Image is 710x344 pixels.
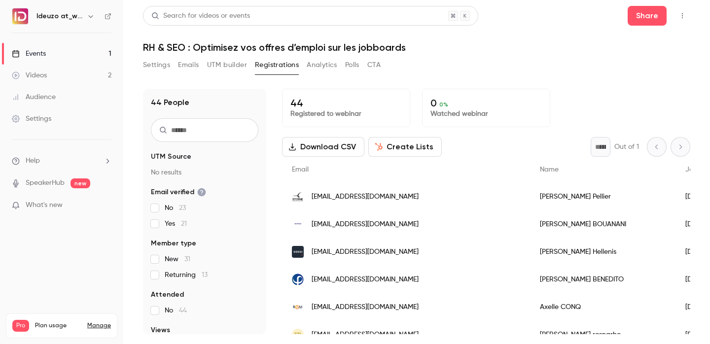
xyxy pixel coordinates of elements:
[345,57,359,73] button: Polls
[12,320,29,332] span: Pro
[307,57,337,73] button: Analytics
[439,101,448,108] span: 0 %
[12,156,111,166] li: help-dropdown-opener
[312,247,419,257] span: [EMAIL_ADDRESS][DOMAIN_NAME]
[530,293,675,321] div: Axelle CONQ
[165,254,190,264] span: New
[530,266,675,293] div: [PERSON_NAME] BENEDITO
[151,97,189,108] h1: 44 People
[12,114,51,124] div: Settings
[12,70,47,80] div: Videos
[614,142,639,152] p: Out of 1
[179,205,186,211] span: 23
[26,178,65,188] a: SpeakerHub
[628,6,667,26] button: Share
[530,183,675,210] div: [PERSON_NAME] Pellier
[151,168,258,177] p: No results
[292,218,304,230] img: ios-france.fr
[35,322,81,330] span: Plan usage
[207,57,247,73] button: UTM builder
[290,109,402,119] p: Registered to webinar
[143,57,170,73] button: Settings
[312,219,419,230] span: [EMAIL_ADDRESS][DOMAIN_NAME]
[165,306,187,315] span: No
[151,187,206,197] span: Email verified
[36,11,83,21] h6: Ideuzo at_work
[430,97,542,109] p: 0
[165,203,186,213] span: No
[530,238,675,266] div: [PERSON_NAME] Hellenis
[165,270,208,280] span: Returning
[292,166,309,173] span: Email
[530,210,675,238] div: [PERSON_NAME] BOUANANI
[368,137,442,157] button: Create Lists
[12,92,56,102] div: Audience
[292,246,304,258] img: verdi.fr
[12,8,28,24] img: Ideuzo at_work
[430,109,542,119] p: Watched webinar
[87,322,111,330] a: Manage
[26,200,63,210] span: What's new
[292,191,304,203] img: sterne-group.com
[26,156,40,166] span: Help
[292,274,304,285] img: phi-rh.fr
[184,256,190,263] span: 31
[312,275,419,285] span: [EMAIL_ADDRESS][DOMAIN_NAME]
[202,272,208,278] span: 13
[367,57,381,73] button: CTA
[178,57,199,73] button: Emails
[294,330,301,339] span: er
[151,239,196,248] span: Member type
[71,178,90,188] span: new
[151,290,184,300] span: Attended
[292,301,304,313] img: groupe-bam.fr
[312,192,419,202] span: [EMAIL_ADDRESS][DOMAIN_NAME]
[290,97,402,109] p: 44
[12,49,46,59] div: Events
[181,220,187,227] span: 21
[282,137,364,157] button: Download CSV
[100,201,111,210] iframe: Noticeable Trigger
[312,302,419,312] span: [EMAIL_ADDRESS][DOMAIN_NAME]
[151,11,250,21] div: Search for videos or events
[151,325,170,335] span: Views
[312,330,419,340] span: [EMAIL_ADDRESS][DOMAIN_NAME]
[255,57,299,73] button: Registrations
[179,307,187,314] span: 44
[151,152,191,162] span: UTM Source
[540,166,559,173] span: Name
[143,41,690,53] h1: RH & SEO : Optimisez vos offres d’emploi sur les jobboards
[165,219,187,229] span: Yes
